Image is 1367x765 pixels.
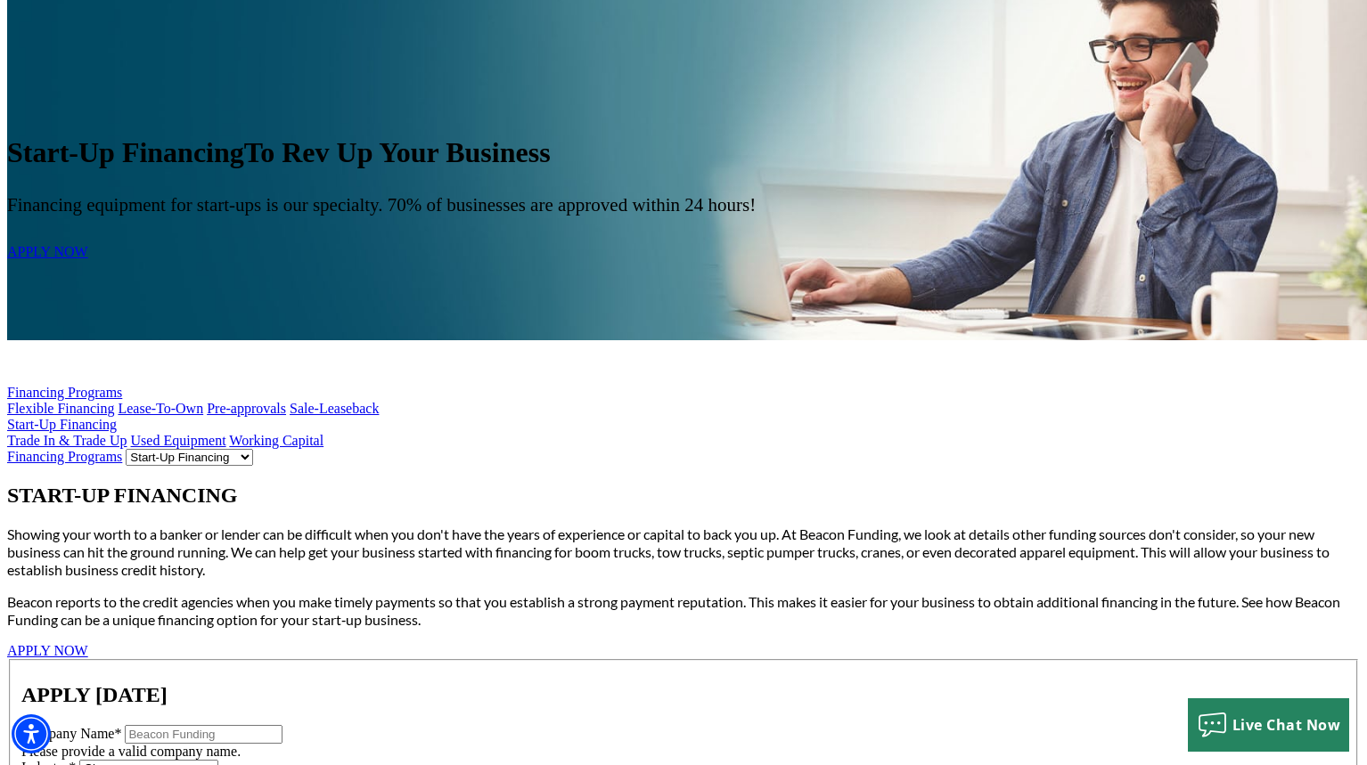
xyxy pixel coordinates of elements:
[7,385,122,400] a: Financing Programs
[7,136,1360,169] h1: Start-Up Financing
[244,136,551,168] span: To Rev Up Your Business
[7,484,1360,508] h2: START-UP FINANCING
[21,744,1346,760] div: Please provide a valid company name.
[1232,715,1341,735] span: Live Chat Now
[131,433,226,448] a: Used Equipment
[1188,698,1350,752] button: Live Chat Now
[7,417,117,432] a: Start-Up Financing
[7,449,122,464] a: Financing Programs
[21,683,1346,707] h2: APPLY [DATE]
[229,433,323,448] a: Working Capital
[290,401,379,416] a: Sale-Leaseback
[7,643,88,658] a: APPLY NOW
[12,714,51,753] div: Accessibility Menu
[126,449,253,466] select: Single select
[118,401,203,416] a: Lease-To-Own
[7,525,1330,578] span: Showing your worth to a banker or lender can be difficult when you don't have the years of experi...
[125,725,282,744] input: Beacon Funding
[7,188,1360,222] p: Financing equipment for start-ups is our specialty. 70% of businesses are approved within 24 hours!
[7,401,114,416] a: Flexible Financing
[7,244,88,259] a: APPLY NOW
[21,726,121,741] label: Company Name*
[207,401,286,416] a: Pre-approvals
[7,433,127,448] a: Trade In & Trade Up
[7,593,1340,628] span: Beacon reports to the credit agencies when you make timely payments so that you establish a stron...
